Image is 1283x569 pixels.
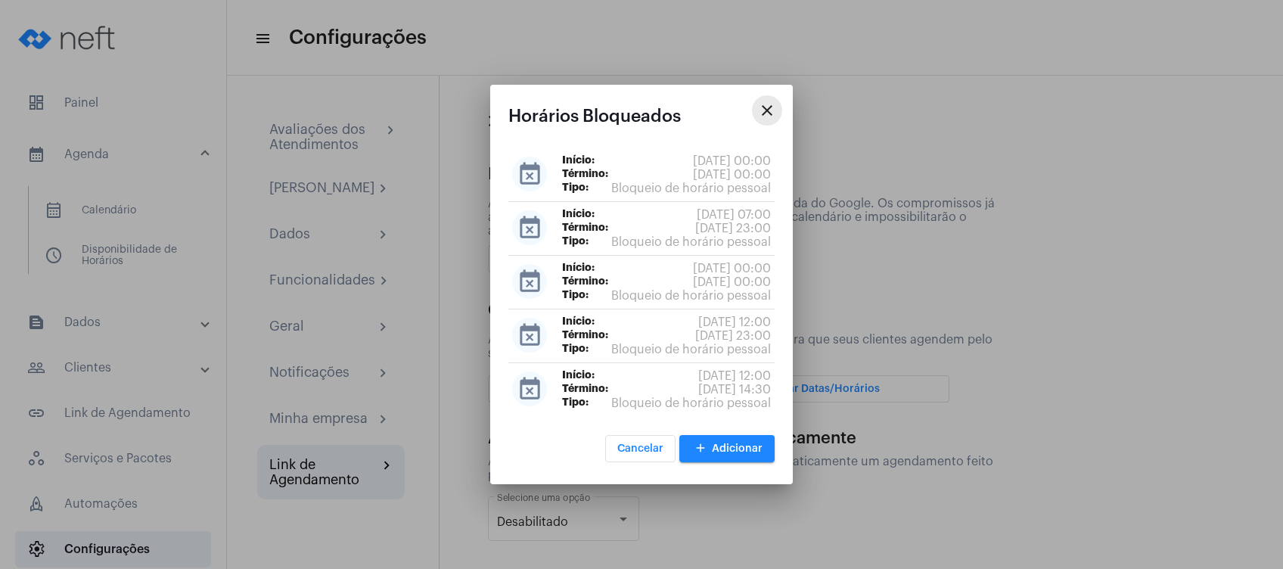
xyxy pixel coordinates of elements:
[562,396,589,410] span: Tipo:
[698,369,771,383] span: [DATE] 12:00
[512,318,547,353] mat-icon: event_busy
[611,235,771,249] span: Bloqueio de horário pessoal
[691,443,763,454] span: Adicionar
[512,157,547,191] mat-icon: event_busy
[512,264,547,299] mat-icon: event_busy
[693,154,771,168] span: [DATE] 00:00
[611,289,771,303] span: Bloqueio de horário pessoal
[512,372,547,406] mat-icon: event_busy
[693,275,771,289] span: [DATE] 00:00
[512,210,547,245] mat-icon: event_busy
[611,396,771,410] span: Bloqueio de horário pessoal
[562,383,608,396] span: Término:
[562,154,595,168] span: Início:
[605,435,676,462] button: Cancelar
[562,369,595,383] span: Início:
[693,168,771,182] span: [DATE] 00:00
[695,329,771,343] span: [DATE] 23:00
[679,435,775,462] button: Adicionar
[562,235,589,249] span: Tipo:
[562,262,595,275] span: Início:
[562,168,608,182] span: Término:
[562,275,608,289] span: Término:
[611,182,771,195] span: Bloqueio de horário pessoal
[562,289,589,303] span: Tipo:
[562,329,608,343] span: Término:
[562,316,595,329] span: Início:
[758,101,776,120] mat-icon: close
[691,439,710,459] mat-icon: add
[695,222,771,235] span: [DATE] 23:00
[697,208,771,222] span: [DATE] 07:00
[617,443,663,454] span: Cancelar
[508,107,681,126] span: Horários Bloqueados
[562,208,595,222] span: Início:
[698,383,771,396] span: [DATE] 14:30
[562,343,589,356] span: Tipo:
[562,182,589,195] span: Tipo:
[562,222,608,235] span: Término:
[698,316,771,329] span: [DATE] 12:00
[693,262,771,275] span: [DATE] 00:00
[611,343,771,356] span: Bloqueio de horário pessoal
